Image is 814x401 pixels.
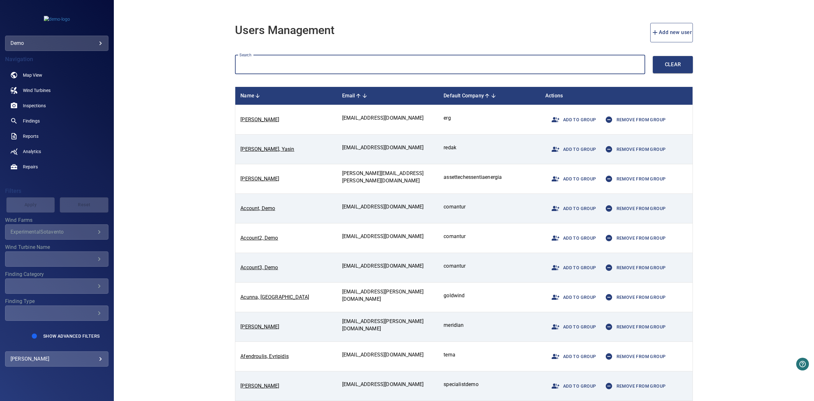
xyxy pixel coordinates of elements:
[240,116,279,123] a: [PERSON_NAME]
[342,203,434,211] p: [EMAIL_ADDRESS][DOMAIN_NAME]
[444,174,535,181] p: assettechessentiaenergia
[545,347,599,366] button: Add to group
[601,319,666,334] span: Remove from group
[342,144,434,151] p: [EMAIL_ADDRESS][DOMAIN_NAME]
[5,188,108,194] h4: Filters
[666,60,680,69] span: Clear
[5,278,108,294] div: Finding Category
[444,203,535,211] p: comantur
[651,28,692,37] span: Add new user
[599,110,668,129] button: Remove from group
[444,292,535,299] p: goldwind
[601,290,666,305] span: Remove from group
[5,224,108,240] div: Wind Farms
[653,56,693,73] button: Clear
[601,171,666,186] span: Remove from group
[601,378,666,394] span: Remove from group
[5,251,108,267] div: Wind Turbine Name
[545,317,599,336] button: Add to group
[444,322,535,329] p: meridian
[5,144,108,159] a: analytics noActive
[23,87,51,94] span: Wind Turbines
[545,110,599,129] button: Add to group
[240,176,279,182] a: [PERSON_NAME]
[601,142,666,157] span: Remove from group
[337,87,439,105] th: Toggle SortBy
[10,38,103,48] div: demo
[240,264,278,271] a: Account3, Demo
[5,98,108,113] a: inspections noActive
[10,229,95,235] div: ExperimentalSotavento
[599,317,668,336] button: Remove from group
[545,258,599,277] button: Add to group
[5,299,108,304] label: Finding Type
[342,351,434,359] p: [EMAIL_ADDRESS][DOMAIN_NAME]
[545,92,687,100] div: Actions
[44,16,70,22] img: demo-logo
[599,169,668,188] button: Remove from group
[548,201,596,216] span: Add to group
[5,67,108,83] a: map noActive
[601,349,666,364] span: Remove from group
[601,230,666,246] span: Remove from group
[240,353,289,359] a: Afendroulis, Evripidis
[548,260,596,275] span: Add to group
[342,92,434,100] div: Email
[23,148,41,155] span: Analytics
[548,142,596,157] span: Add to group
[240,92,332,100] div: Name
[545,199,599,218] button: Add to group
[23,164,38,170] span: Repairs
[5,159,108,174] a: repairs noActive
[548,112,596,127] span: Add to group
[342,263,434,270] p: [EMAIL_ADDRESS][DOMAIN_NAME]
[545,376,599,396] button: Add to group
[240,383,279,389] a: [PERSON_NAME]
[39,331,103,341] button: Show Advanced Filters
[5,272,108,277] label: Finding Category
[444,144,535,151] p: redak
[444,263,535,270] p: comantur
[599,199,668,218] button: Remove from group
[342,170,434,185] p: [PERSON_NAME][EMAIL_ADDRESS][PERSON_NAME][DOMAIN_NAME]
[601,260,666,275] span: Remove from group
[240,294,309,300] a: Acunna, [GEOGRAPHIC_DATA]
[444,381,535,388] p: specialistdemo
[444,115,535,122] p: erg
[548,349,596,364] span: Add to group
[240,324,279,330] a: [PERSON_NAME]
[548,378,596,394] span: Add to group
[599,229,668,248] button: Remove from group
[5,56,108,62] h4: Navigation
[23,133,38,139] span: Reports
[599,288,668,307] button: Remove from group
[599,258,668,277] button: Remove from group
[650,23,693,42] button: add new user
[5,218,108,223] label: Wind Farms
[444,233,535,240] p: comantur
[545,140,599,159] button: Add to group
[342,288,434,303] p: [EMAIL_ADDRESS][PERSON_NAME][DOMAIN_NAME]
[438,87,540,105] th: Toggle SortBy
[43,334,100,339] span: Show Advanced Filters
[342,318,434,333] p: [EMAIL_ADDRESS][PERSON_NAME][DOMAIN_NAME]
[444,92,535,100] div: Default Company
[342,381,434,388] p: [EMAIL_ADDRESS][DOMAIN_NAME]
[545,229,599,248] button: Add to group
[235,87,337,105] th: Toggle SortBy
[23,102,46,109] span: Inspections
[548,290,596,305] span: Add to group
[240,235,278,241] a: Account2, Demo
[599,347,668,366] button: Remove from group
[5,36,108,51] div: demo
[240,205,275,211] a: Account, Demo
[599,376,668,396] button: Remove from group
[599,140,668,159] button: Remove from group
[5,306,108,321] div: Finding Type
[601,201,666,216] span: Remove from group
[444,351,535,359] p: terna
[235,24,335,37] h1: Users Management
[23,72,42,78] span: Map View
[342,115,434,122] p: [EMAIL_ADDRESS][DOMAIN_NAME]
[601,112,666,127] span: Remove from group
